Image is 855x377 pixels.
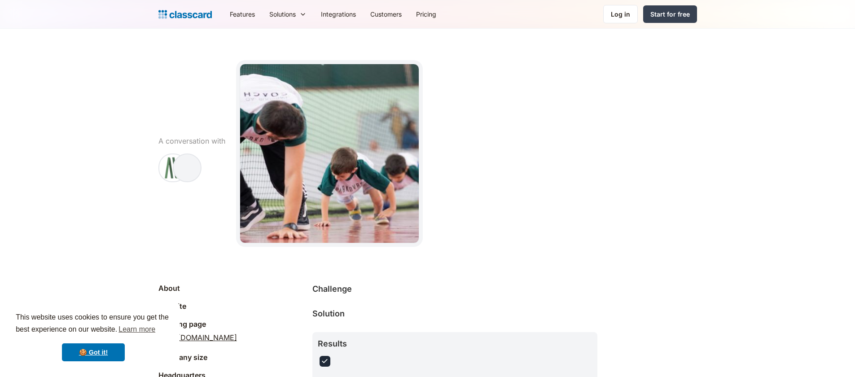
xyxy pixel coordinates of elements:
div: About [158,283,180,294]
a: [URL][DOMAIN_NAME] [158,332,237,343]
div: Solutions [262,4,314,24]
span: This website uses cookies to ensure you get the best experience on our website. [16,312,171,336]
div: Website [158,301,186,311]
div: A conversation with [158,136,225,146]
h2: Solution [312,307,345,320]
a: Log in [603,5,638,23]
a: Start for free [643,5,697,23]
a: Integrations [314,4,363,24]
a: learn more about cookies [117,323,157,336]
a: Customers [363,4,409,24]
div: Company size [158,352,207,363]
div: cookieconsent [7,303,180,370]
a: home [158,8,212,21]
div: Start for free [650,9,690,19]
a: Features [223,4,262,24]
div: Log in [611,9,630,19]
div: Booking page [158,319,206,329]
a: dismiss cookie message [62,343,125,361]
h2: Results [318,338,347,350]
h2: Challenge [312,283,352,295]
div: Solutions [269,9,296,19]
a: Pricing [409,4,443,24]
